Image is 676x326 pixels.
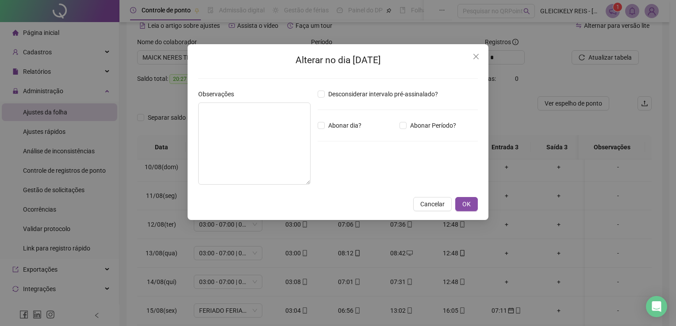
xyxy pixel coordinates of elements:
[420,199,445,209] span: Cancelar
[462,199,471,209] span: OK
[198,53,478,68] h2: Alterar no dia [DATE]
[413,197,452,211] button: Cancelar
[325,121,365,130] span: Abonar dia?
[472,53,480,60] span: close
[407,121,460,130] span: Abonar Período?
[646,296,667,317] div: Open Intercom Messenger
[455,197,478,211] button: OK
[325,89,442,99] span: Desconsiderar intervalo pré-assinalado?
[198,89,240,99] label: Observações
[469,49,483,64] button: Close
